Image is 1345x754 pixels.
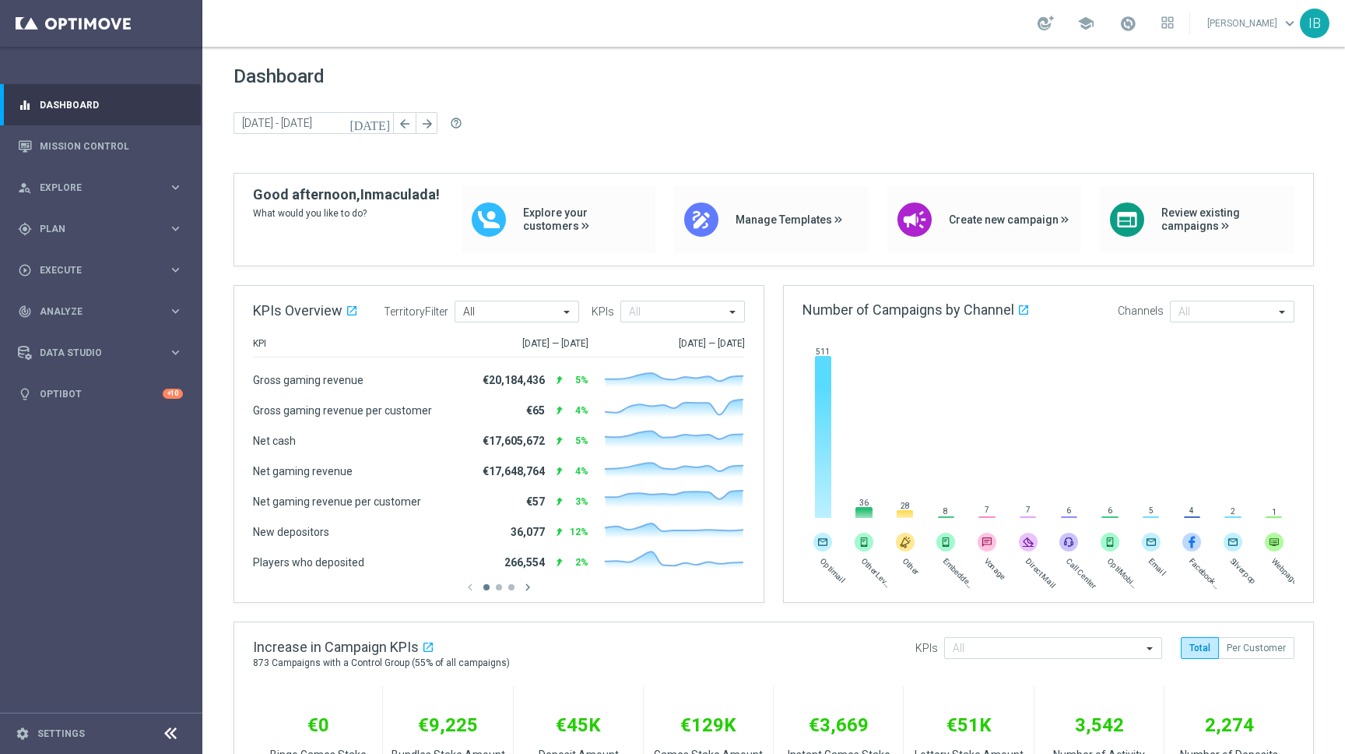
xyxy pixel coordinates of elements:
span: Data Studio [40,348,168,358]
button: track_changes Analyze keyboard_arrow_right [17,305,184,318]
span: Analyze [40,307,168,316]
span: keyboard_arrow_down [1281,15,1298,32]
a: Optibot [40,373,163,414]
button: gps_fixed Plan keyboard_arrow_right [17,223,184,235]
i: keyboard_arrow_right [168,345,183,360]
i: keyboard_arrow_right [168,262,183,277]
div: IB [1300,9,1329,38]
i: lightbulb [18,387,32,401]
div: +10 [163,389,183,399]
button: Data Studio keyboard_arrow_right [17,347,184,359]
i: keyboard_arrow_right [168,221,183,236]
i: equalizer [18,98,32,112]
i: track_changes [18,305,32,319]
button: person_search Explore keyboard_arrow_right [17,181,184,194]
i: keyboard_arrow_right [168,180,183,195]
a: Mission Control [40,125,183,167]
button: equalizer Dashboard [17,99,184,111]
span: Execute [40,266,168,275]
button: Mission Control [17,140,184,153]
button: play_circle_outline Execute keyboard_arrow_right [17,264,184,277]
i: settings [16,727,30,741]
i: play_circle_outline [18,263,32,277]
span: Explore [40,183,168,192]
div: Optibot [18,373,183,414]
div: Plan [18,222,168,236]
i: person_search [18,181,32,195]
div: Data Studio [18,346,168,360]
i: gps_fixed [18,222,32,236]
div: Analyze [18,305,168,319]
span: Plan [40,224,168,234]
i: keyboard_arrow_right [168,304,183,319]
div: Mission Control [18,125,183,167]
a: Dashboard [40,84,183,125]
button: lightbulb Optibot +10 [17,388,184,400]
span: school [1077,15,1094,32]
div: Explore [18,181,168,195]
a: Settings [37,729,85,738]
a: [PERSON_NAME]keyboard_arrow_down [1206,12,1300,35]
div: Execute [18,263,168,277]
div: Dashboard [18,84,183,125]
